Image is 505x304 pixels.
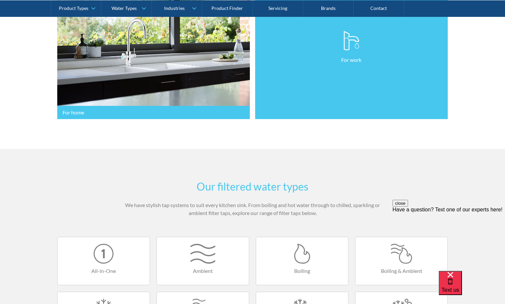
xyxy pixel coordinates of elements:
[263,267,342,275] h4: Boiling
[392,200,505,279] iframe: podium webchat widget prompt
[112,5,137,11] div: Water Types
[123,179,382,195] h2: Our filtered water types
[439,271,505,304] iframe: podium webchat widget bubble
[57,237,150,285] a: All-in-One
[362,267,441,275] h4: Boiling & Ambient
[341,56,361,64] p: For work
[164,5,185,11] div: Industries
[59,5,88,11] div: Product Types
[256,237,348,285] a: Boiling
[355,237,448,285] a: Boiling & Ambient
[123,201,382,217] p: We have stylish tap systems to suit every kitchen sink. From boiling and hot water through to chi...
[163,267,242,275] h4: Ambient
[64,267,143,275] h4: All-in-One
[157,237,249,285] a: Ambient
